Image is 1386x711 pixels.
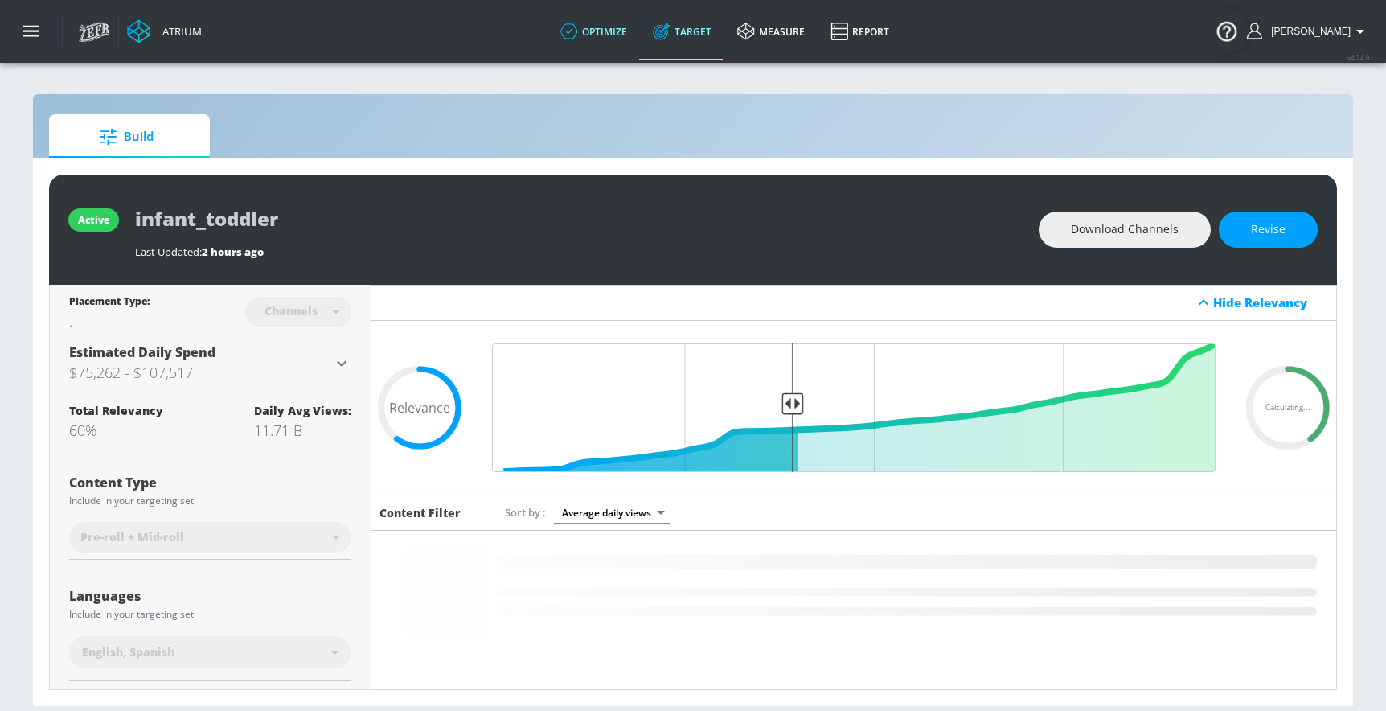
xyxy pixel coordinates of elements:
span: Revise [1251,220,1286,240]
div: Estimated Daily Spend$75,262 - $107,517 [69,343,351,384]
h3: $75,262 - $107,517 [69,361,332,384]
div: Total Relevancy [69,403,163,418]
a: Atrium [127,19,202,43]
div: Placement Type: [69,294,150,311]
span: Estimated Daily Spend [69,343,215,361]
span: Relevance [389,401,450,414]
div: active [78,213,109,227]
span: 2 hours ago [202,245,264,259]
div: Last Updated: [135,245,1023,259]
div: Include in your targeting set [69,496,351,506]
div: Languages [69,590,351,602]
span: Sort by [505,505,546,520]
h6: Content Filter [379,505,461,520]
div: Atrium [156,24,202,39]
div: Content Type [69,476,351,489]
div: Average daily views [554,502,670,524]
button: Download Channels [1039,212,1211,248]
span: v 4.24.0 [1347,53,1370,62]
span: Pre-roll + Mid-roll [80,529,184,545]
span: Build [65,117,187,156]
input: Final Threshold [484,343,1224,472]
div: Include in your targeting set [69,610,351,619]
div: 60% [69,421,163,440]
div: 11.71 B [254,421,351,440]
div: Hide Relevancy [371,285,1336,321]
button: [PERSON_NAME] [1247,22,1370,41]
div: Channels [256,304,326,318]
div: Hide Relevancy [1213,294,1327,310]
button: Revise [1219,212,1318,248]
a: measure [724,2,818,60]
button: Open Resource Center [1204,8,1249,53]
a: Report [818,2,902,60]
span: login as: aracely.alvarenga@zefr.com [1265,26,1351,37]
span: English, Spanish [82,644,174,660]
a: Target [640,2,724,60]
span: Calculating... [1265,404,1310,412]
a: optimize [547,2,640,60]
div: English, Spanish [69,636,351,668]
span: Download Channels [1071,220,1179,240]
div: Daily Avg Views: [254,403,351,418]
